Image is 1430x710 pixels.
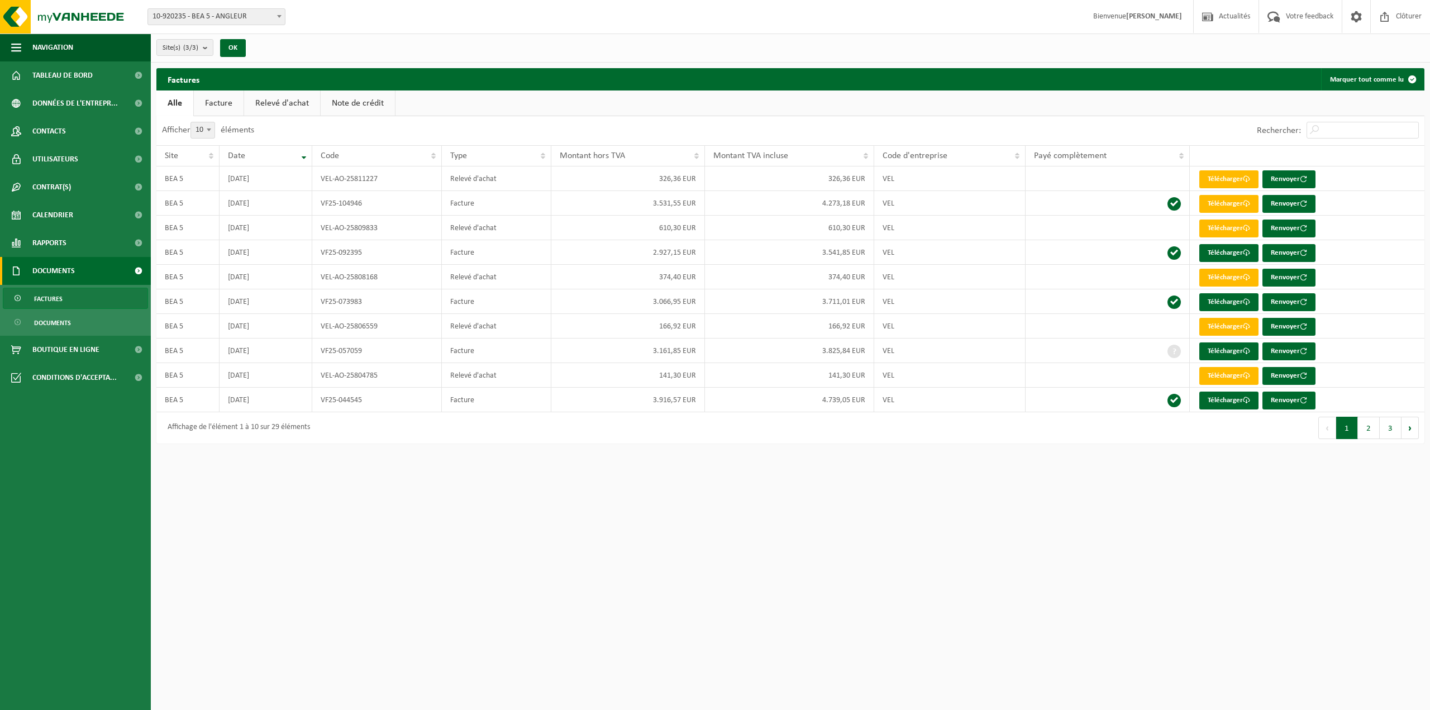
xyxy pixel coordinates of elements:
[32,364,117,392] span: Conditions d'accepta...
[551,191,705,216] td: 3.531,55 EUR
[32,201,73,229] span: Calendrier
[220,166,313,191] td: [DATE]
[874,191,1026,216] td: VEL
[1262,170,1315,188] button: Renvoyer
[312,191,442,216] td: VF25-104946
[165,151,178,160] span: Site
[1262,269,1315,287] button: Renvoyer
[220,216,313,240] td: [DATE]
[220,314,313,339] td: [DATE]
[1318,417,1336,439] button: Previous
[32,336,99,364] span: Boutique en ligne
[32,229,66,257] span: Rapports
[1257,126,1301,135] label: Rechercher:
[705,388,874,412] td: 4.739,05 EUR
[450,151,467,160] span: Type
[442,339,551,363] td: Facture
[156,388,220,412] td: BEA 5
[190,122,215,139] span: 10
[551,314,705,339] td: 166,92 EUR
[32,173,71,201] span: Contrat(s)
[705,191,874,216] td: 4.273,18 EUR
[183,44,198,51] count: (3/3)
[32,61,93,89] span: Tableau de bord
[156,363,220,388] td: BEA 5
[32,34,73,61] span: Navigation
[244,90,320,116] a: Relevé d'achat
[442,363,551,388] td: Relevé d'achat
[312,314,442,339] td: VEL-AO-25806559
[156,339,220,363] td: BEA 5
[1262,220,1315,237] button: Renvoyer
[1199,318,1259,336] a: Télécharger
[1336,417,1358,439] button: 1
[705,216,874,240] td: 610,30 EUR
[874,314,1026,339] td: VEL
[321,151,339,160] span: Code
[1199,293,1259,311] a: Télécharger
[442,388,551,412] td: Facture
[220,240,313,265] td: [DATE]
[874,166,1026,191] td: VEL
[312,339,442,363] td: VF25-057059
[312,216,442,240] td: VEL-AO-25809833
[1199,244,1259,262] a: Télécharger
[442,289,551,314] td: Facture
[220,388,313,412] td: [DATE]
[194,90,244,116] a: Facture
[442,240,551,265] td: Facture
[156,90,193,116] a: Alle
[220,191,313,216] td: [DATE]
[3,288,148,309] a: Factures
[220,289,313,314] td: [DATE]
[1199,342,1259,360] a: Télécharger
[442,265,551,289] td: Relevé d'achat
[874,216,1026,240] td: VEL
[1402,417,1419,439] button: Next
[34,312,71,333] span: Documents
[1262,367,1315,385] button: Renvoyer
[1034,151,1107,160] span: Payé complètement
[312,265,442,289] td: VEL-AO-25808168
[220,339,313,363] td: [DATE]
[874,339,1026,363] td: VEL
[228,151,245,160] span: Date
[442,216,551,240] td: Relevé d'achat
[156,289,220,314] td: BEA 5
[874,289,1026,314] td: VEL
[442,191,551,216] td: Facture
[312,240,442,265] td: VF25-092395
[560,151,625,160] span: Montant hors TVA
[551,240,705,265] td: 2.927,15 EUR
[1126,12,1182,21] strong: [PERSON_NAME]
[713,151,788,160] span: Montant TVA incluse
[156,240,220,265] td: BEA 5
[551,339,705,363] td: 3.161,85 EUR
[1380,417,1402,439] button: 3
[312,289,442,314] td: VF25-073983
[147,8,285,25] span: 10-920235 - BEA 5 - ANGLEUR
[32,145,78,173] span: Utilisateurs
[874,265,1026,289] td: VEL
[191,122,214,138] span: 10
[1199,269,1259,287] a: Télécharger
[220,363,313,388] td: [DATE]
[1262,318,1315,336] button: Renvoyer
[220,39,246,57] button: OK
[551,216,705,240] td: 610,30 EUR
[1199,170,1259,188] a: Télécharger
[32,89,118,117] span: Données de l'entrepr...
[156,216,220,240] td: BEA 5
[156,68,211,90] h2: Factures
[705,240,874,265] td: 3.541,85 EUR
[312,388,442,412] td: VF25-044545
[3,312,148,333] a: Documents
[1262,293,1315,311] button: Renvoyer
[312,166,442,191] td: VEL-AO-25811227
[1262,392,1315,409] button: Renvoyer
[442,166,551,191] td: Relevé d'achat
[148,9,285,25] span: 10-920235 - BEA 5 - ANGLEUR
[156,166,220,191] td: BEA 5
[156,314,220,339] td: BEA 5
[1262,342,1315,360] button: Renvoyer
